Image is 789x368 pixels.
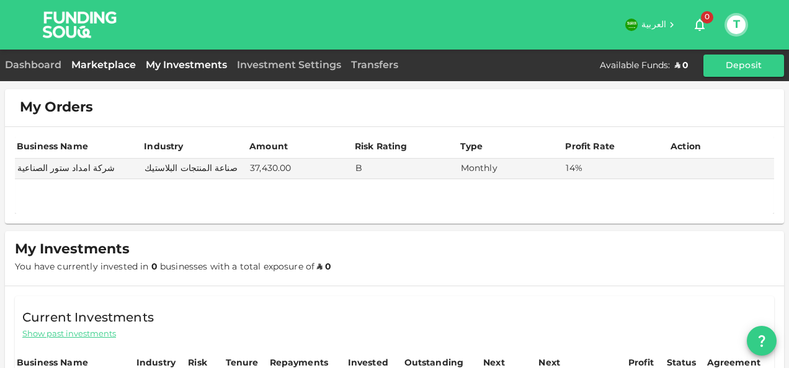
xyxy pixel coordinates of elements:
[565,139,615,154] div: Profit Rate
[747,326,777,356] button: question
[144,139,183,154] div: Industry
[5,61,66,70] a: Dashboard
[701,11,713,24] span: 0
[671,139,701,154] div: Action
[727,15,746,34] button: T
[17,139,88,154] div: Business Name
[15,159,142,179] td: شركة امداد ستور الصناعية
[563,159,669,179] td: 14%
[703,55,784,77] button: Deposit
[22,328,116,340] span: Show past investments
[142,159,247,179] td: صناعة المنتجات البلاستيك
[458,159,564,179] td: Monthly
[22,309,154,328] span: Current Investments
[247,159,353,179] td: 37,430.00
[141,61,232,70] a: My Investments
[687,12,712,37] button: 0
[460,139,483,154] div: Type
[641,20,666,29] span: العربية
[66,61,141,70] a: Marketplace
[151,263,158,271] strong: 0
[317,263,331,271] strong: ʢ 0
[600,59,670,72] div: Available Funds :
[249,139,288,154] div: Amount
[353,159,458,179] td: B
[15,241,130,258] span: My Investments
[355,139,408,154] div: Risk Rating
[20,99,93,116] span: My Orders
[346,61,403,70] a: Transfers
[625,19,638,31] img: flag-sa.b9a346574cdc8950dd34b50780441f57.svg
[232,61,346,70] a: Investment Settings
[675,59,689,72] div: ʢ 0
[15,263,331,271] span: You have currently invested in businesses with a total exposure of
